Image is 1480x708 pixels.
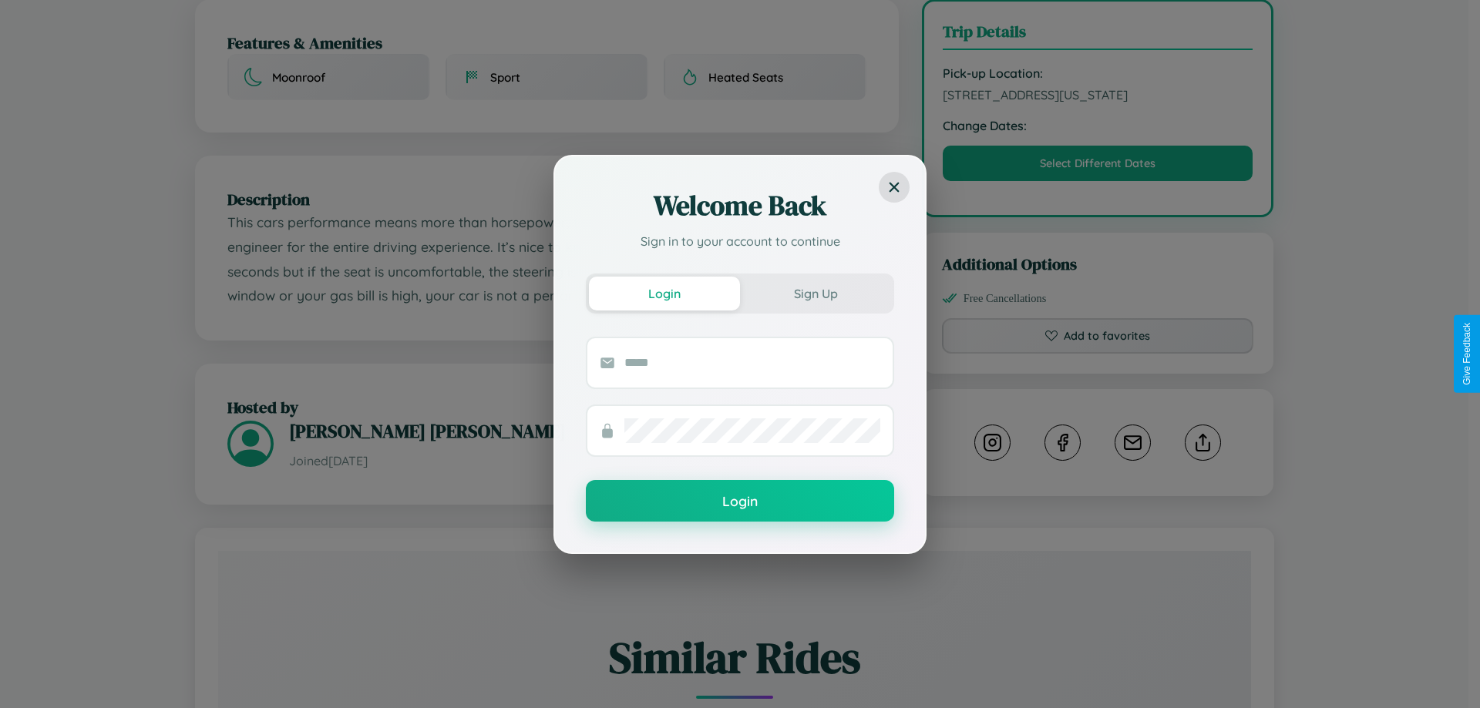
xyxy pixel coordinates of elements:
button: Login [589,277,740,310]
h2: Welcome Back [586,187,894,224]
button: Sign Up [740,277,891,310]
p: Sign in to your account to continue [586,232,894,250]
button: Login [586,480,894,522]
div: Give Feedback [1461,323,1472,385]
